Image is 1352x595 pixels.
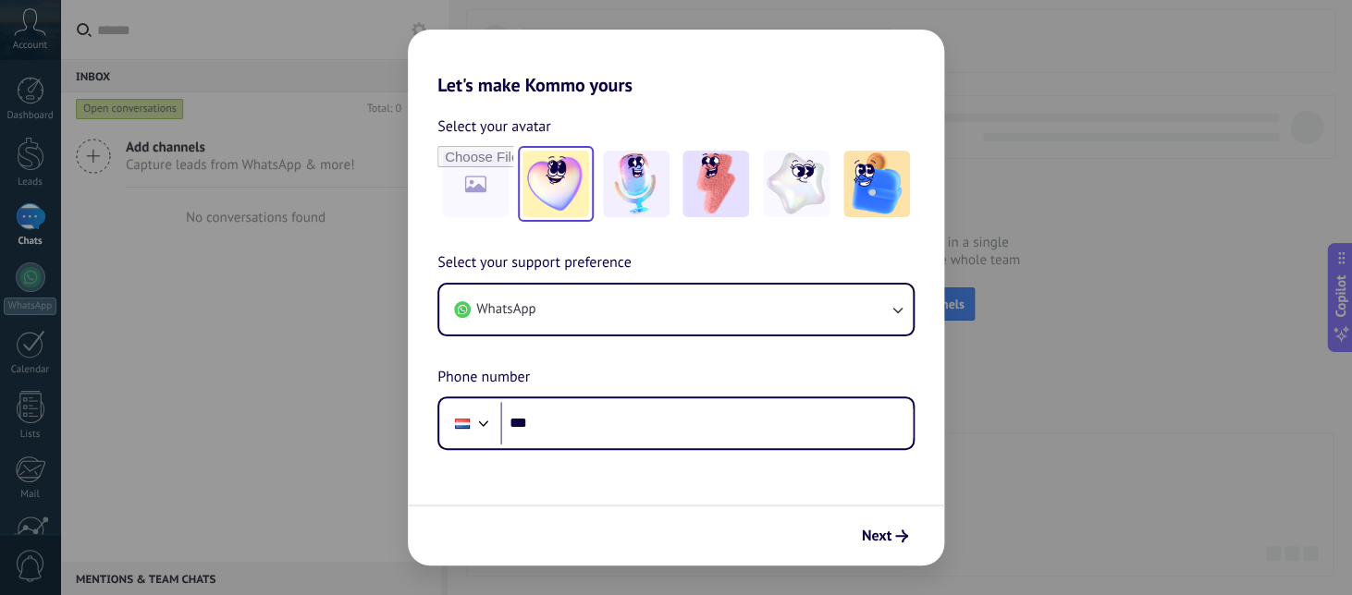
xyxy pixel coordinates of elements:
[476,300,535,319] span: WhatsApp
[603,151,670,217] img: -2.jpeg
[445,404,480,443] div: Netherlands: + 31
[439,285,913,334] button: WhatsApp
[408,30,944,96] h2: Let's make Kommo yours
[522,151,589,217] img: -1.jpeg
[682,151,749,217] img: -3.jpeg
[763,151,830,217] img: -4.jpeg
[437,251,632,275] span: Select your support preference
[862,529,891,542] span: Next
[854,520,916,552] button: Next
[843,151,910,217] img: -5.jpeg
[437,115,551,139] span: Select your avatar
[437,366,530,390] span: Phone number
